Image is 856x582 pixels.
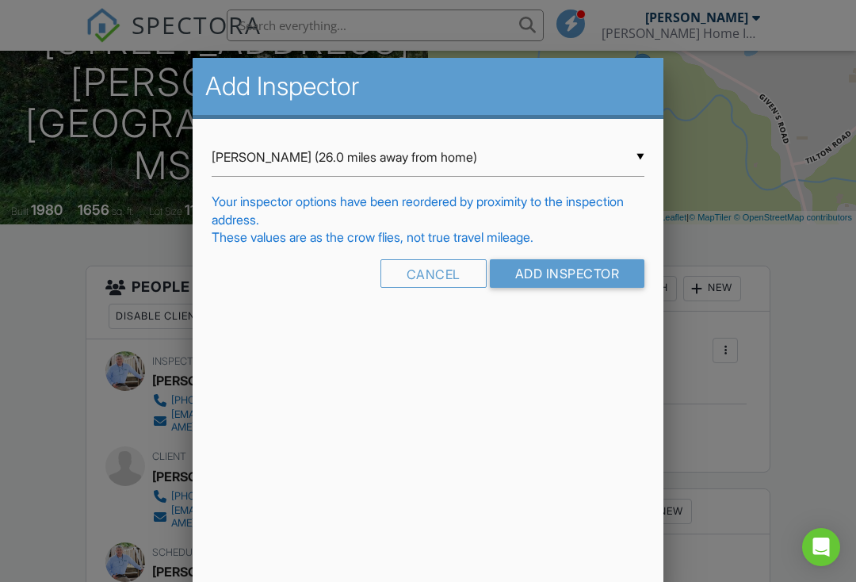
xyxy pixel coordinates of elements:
[490,259,645,288] input: Add Inspector
[212,228,644,246] div: These values are as the crow flies, not true travel mileage.
[212,193,644,228] div: Your inspector options have been reordered by proximity to the inspection address.
[205,71,651,102] h2: Add Inspector
[802,528,840,566] div: Open Intercom Messenger
[380,259,487,288] div: Cancel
